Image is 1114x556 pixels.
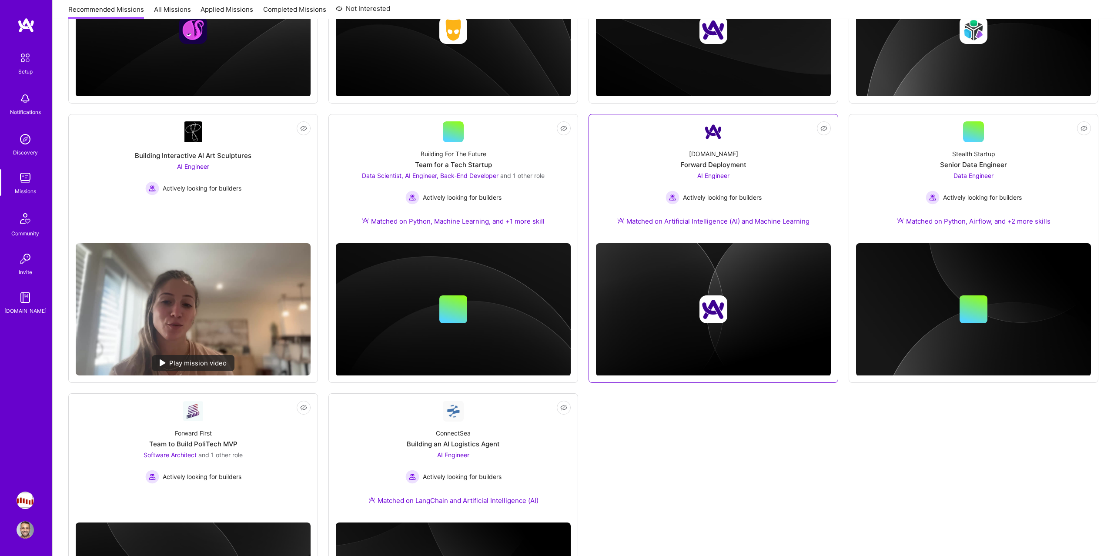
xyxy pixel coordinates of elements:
img: Company Logo [443,401,464,422]
div: Matched on Python, Airflow, and +2 more skills [897,217,1050,226]
div: Senior Data Engineer [940,160,1007,169]
div: Building an AI Logistics Agent [407,439,500,449]
img: Actively looking for builders [405,470,419,484]
a: Building For The FutureTeam for a Tech StartupData Scientist, AI Engineer, Back-End Developer and... [336,121,571,236]
span: Software Architect [144,451,197,459]
a: Steelbay.ai: AI Engineer for Multi-Agent Platform [14,492,36,509]
i: icon EyeClosed [560,404,567,411]
div: Matched on LangChain and Artificial Intelligence (AI) [368,496,539,505]
img: Actively looking for builders [666,191,679,204]
img: Company logo [179,16,207,44]
img: cover [336,243,571,376]
div: Notifications [10,107,41,117]
div: ConnectSea [436,429,471,438]
div: Matched on Artificial Intelligence (AI) and Machine Learning [617,217,810,226]
span: Actively looking for builders [943,193,1022,202]
span: Actively looking for builders [423,193,502,202]
a: Completed Missions [263,5,326,19]
a: Company LogoConnectSeaBuilding an AI Logistics AgentAI Engineer Actively looking for buildersActi... [336,401,571,516]
img: bell [17,90,34,107]
span: AI Engineer [177,163,209,170]
span: Data Scientist, AI Engineer, Back-End Developer [362,172,498,179]
a: Not Interested [336,3,390,19]
span: and 1 other role [500,172,545,179]
img: Company Logo [183,401,204,421]
img: setup [16,49,34,67]
div: Discovery [13,148,38,157]
img: Actively looking for builders [145,181,159,195]
div: Forward Deployment [681,160,746,169]
span: AI Engineer [437,451,469,459]
a: Company LogoForward FirstTeam to Build PoliTech MVPSoftware Architect and 1 other roleActively lo... [76,401,311,516]
i: icon EyeClosed [820,125,827,132]
i: icon EyeClosed [560,125,567,132]
span: Actively looking for builders [423,472,502,481]
img: Company logo [960,16,987,44]
span: Actively looking for builders [163,184,241,193]
span: and 1 other role [198,451,243,459]
span: AI Engineer [697,172,729,179]
div: Building Interactive AI Art Sculptures [135,151,251,160]
a: Applied Missions [201,5,253,19]
img: Company Logo [703,121,724,142]
div: [DOMAIN_NAME] [4,306,47,315]
i: icon EyeClosed [300,404,307,411]
img: Ateam Purple Icon [362,217,369,224]
img: Company logo [699,295,727,323]
img: guide book [17,289,34,306]
a: Recommended Missions [68,5,144,19]
img: play [160,359,166,366]
a: User Avatar [14,521,36,539]
img: Ateam Purple Icon [897,217,904,224]
i: icon EyeClosed [1081,125,1087,132]
img: teamwork [17,169,34,187]
img: Ateam Purple Icon [368,496,375,503]
img: Company logo [439,16,467,44]
img: Community [15,208,36,229]
a: All Missions [154,5,191,19]
span: Actively looking for builders [163,472,241,481]
div: Forward First [175,429,212,438]
img: logo [17,17,35,33]
a: Company LogoBuilding Interactive AI Art SculpturesAI Engineer Actively looking for buildersActive... [76,121,311,236]
div: Team for a Tech Startup [415,160,492,169]
img: No Mission [76,243,311,375]
div: Play mission video [152,355,234,371]
div: Missions [15,187,36,196]
img: cover [856,243,1091,376]
div: Team to Build PoliTech MVP [149,439,238,449]
a: Stealth StartupSenior Data EngineerData Engineer Actively looking for buildersActively looking fo... [856,121,1091,236]
img: Ateam Purple Icon [617,217,624,224]
div: Setup [18,67,33,76]
div: Matched on Python, Machine Learning, and +1 more skill [362,217,545,226]
div: [DOMAIN_NAME] [689,149,738,158]
div: Building For The Future [421,149,486,158]
i: icon EyeClosed [300,125,307,132]
img: User Avatar [17,521,34,539]
a: Company Logo[DOMAIN_NAME]Forward DeploymentAI Engineer Actively looking for buildersActively look... [596,121,831,236]
div: Community [11,229,39,238]
img: Company Logo [184,121,202,142]
img: discovery [17,131,34,148]
div: Stealth Startup [952,149,995,158]
div: Invite [19,268,32,277]
img: Actively looking for builders [926,191,940,204]
span: Actively looking for builders [683,193,762,202]
span: Data Engineer [953,172,994,179]
img: cover [596,243,831,376]
img: Actively looking for builders [405,191,419,204]
img: Invite [17,250,34,268]
img: Company logo [699,16,727,44]
img: Actively looking for builders [145,470,159,484]
img: Steelbay.ai: AI Engineer for Multi-Agent Platform [17,492,34,509]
